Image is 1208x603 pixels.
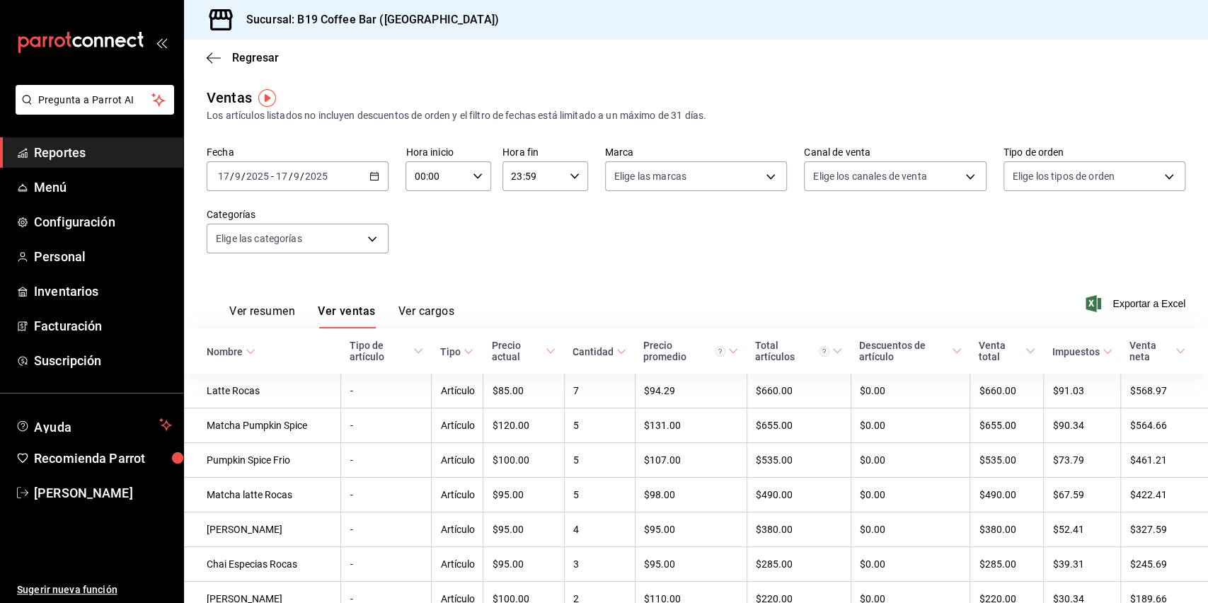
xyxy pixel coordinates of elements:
td: $0.00 [851,512,970,547]
td: $285.00 [747,547,851,582]
img: Tooltip marker [258,89,276,107]
td: 7 [564,374,635,408]
td: $91.03 [1044,374,1121,408]
button: Exportar a Excel [1088,295,1185,312]
td: Matcha Pumpkin Spice [184,408,341,443]
td: $0.00 [851,478,970,512]
td: - [341,374,432,408]
td: - [341,408,432,443]
span: Venta neta [1129,340,1185,362]
span: / [230,171,234,182]
td: $85.00 [483,374,564,408]
td: $568.97 [1121,374,1208,408]
td: - [341,512,432,547]
span: / [288,171,292,182]
span: Precio actual [492,340,556,362]
svg: El total artículos considera cambios de precios en los artículos así como costos adicionales por ... [819,346,829,357]
span: Personal [34,247,172,266]
span: Recomienda Parrot [34,449,172,468]
input: -- [293,171,300,182]
button: Ver resumen [229,304,295,328]
span: Nombre [207,346,255,357]
input: ---- [246,171,270,182]
td: Matcha latte Rocas [184,478,341,512]
span: Elige los canales de venta [813,169,926,183]
label: Hora fin [502,147,588,157]
div: Tipo de artículo [350,340,410,362]
div: Cantidad [573,346,614,357]
div: navigation tabs [229,304,454,328]
td: $73.79 [1044,443,1121,478]
div: Precio promedio [643,340,725,362]
div: Impuestos [1052,346,1100,357]
td: $98.00 [635,478,747,512]
span: Elige las categorías [216,231,302,246]
td: 3 [564,547,635,582]
label: Canal de venta [804,147,986,157]
td: $95.00 [635,512,747,547]
input: ---- [304,171,328,182]
td: $535.00 [970,443,1044,478]
td: $380.00 [970,512,1044,547]
td: 5 [564,443,635,478]
span: Elige los tipos de orden [1013,169,1115,183]
td: $39.31 [1044,547,1121,582]
span: Elige las marcas [614,169,686,183]
h3: Sucursal: B19 Coffee Bar ([GEOGRAPHIC_DATA]) [235,11,499,28]
td: $535.00 [747,443,851,478]
span: Cantidad [573,346,626,357]
td: $285.00 [970,547,1044,582]
svg: Precio promedio = Total artículos / cantidad [715,346,725,357]
label: Tipo de orden [1003,147,1185,157]
label: Marca [605,147,787,157]
td: $90.34 [1044,408,1121,443]
td: $95.00 [483,512,564,547]
td: Latte Rocas [184,374,341,408]
td: $0.00 [851,443,970,478]
span: Facturación [34,316,172,335]
td: $327.59 [1121,512,1208,547]
td: $660.00 [970,374,1044,408]
span: Reportes [34,143,172,162]
span: Configuración [34,212,172,231]
span: Precio promedio [643,340,738,362]
td: Artículo [432,478,483,512]
span: Inventarios [34,282,172,301]
div: Venta total [979,340,1023,362]
span: / [300,171,304,182]
td: $0.00 [851,547,970,582]
button: Regresar [207,51,279,64]
td: $490.00 [970,478,1044,512]
div: Total artículos [755,340,829,362]
span: Tipo de artículo [350,340,423,362]
div: Nombre [207,346,243,357]
td: $380.00 [747,512,851,547]
td: $107.00 [635,443,747,478]
span: Regresar [232,51,279,64]
td: $422.41 [1121,478,1208,512]
td: $95.00 [483,478,564,512]
td: 4 [564,512,635,547]
td: $94.29 [635,374,747,408]
td: $490.00 [747,478,851,512]
div: Precio actual [492,340,543,362]
td: $564.66 [1121,408,1208,443]
td: 5 [564,478,635,512]
td: - [341,443,432,478]
label: Fecha [207,147,389,157]
span: Menú [34,178,172,197]
span: [PERSON_NAME] [34,483,172,502]
button: Ver cargos [398,304,455,328]
div: Los artículos listados no incluyen descuentos de orden y el filtro de fechas está limitado a un m... [207,108,1185,123]
td: $100.00 [483,443,564,478]
td: Artículo [432,374,483,408]
td: $660.00 [747,374,851,408]
span: Impuestos [1052,346,1112,357]
td: Artículo [432,443,483,478]
td: $67.59 [1044,478,1121,512]
span: Sugerir nueva función [17,582,172,597]
td: $120.00 [483,408,564,443]
td: $52.41 [1044,512,1121,547]
td: - [341,478,432,512]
